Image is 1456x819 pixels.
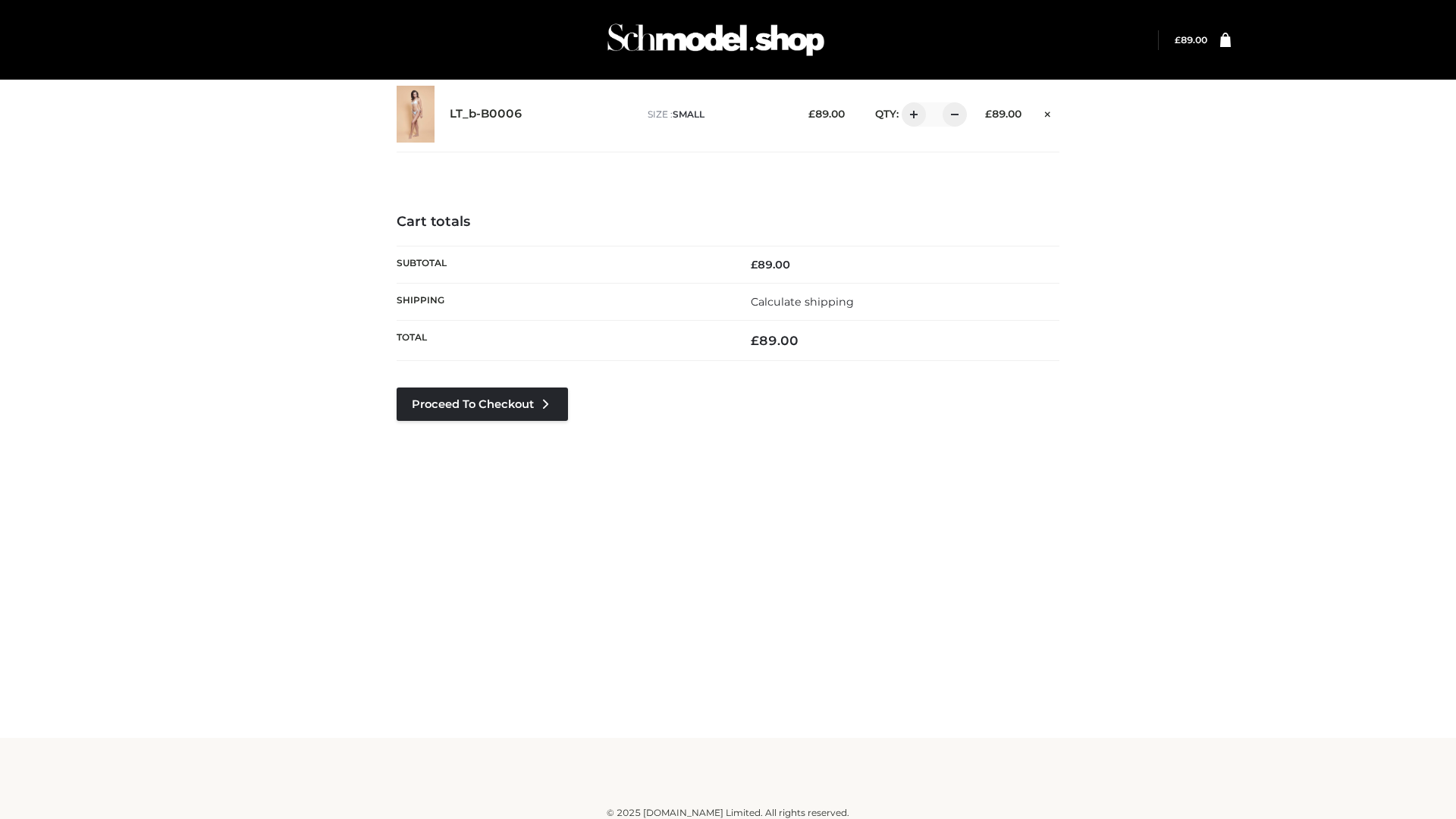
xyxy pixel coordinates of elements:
h4: Cart totals [397,214,1059,231]
bdi: 89.00 [1175,34,1207,45]
div: QTY: [860,102,962,127]
img: LT_b-B0006 - SMALL [397,86,435,143]
a: £89.00 [1175,34,1207,45]
bdi: 89.00 [751,333,799,348]
a: LT_b-B0006 [450,107,522,121]
th: Total [397,321,728,361]
th: Subtotal [397,246,728,283]
bdi: 89.00 [985,108,1021,120]
span: £ [1175,34,1181,45]
th: Shipping [397,283,728,320]
span: £ [985,108,992,120]
a: Calculate shipping [751,295,854,309]
img: Schmodel Admin 964 [602,10,830,70]
span: £ [751,258,758,271]
bdi: 89.00 [751,258,790,271]
span: £ [751,333,759,348]
bdi: 89.00 [808,108,845,120]
span: SMALL [673,108,704,120]
p: size : [648,108,785,121]
span: £ [808,108,815,120]
a: Proceed to Checkout [397,388,568,421]
a: Remove this item [1037,102,1059,122]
